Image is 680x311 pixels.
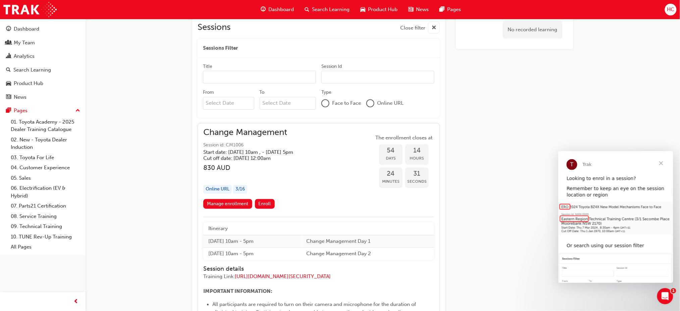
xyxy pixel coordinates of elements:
[203,266,421,273] h4: Session details
[6,81,11,87] span: car-icon
[3,2,57,17] img: Trak
[75,106,80,115] span: up-icon
[8,117,83,135] a: 01. Toyota Academy - 2025 Dealer Training Catalogue
[8,221,83,232] a: 09. Technical Training
[233,185,247,194] div: 3 / 16
[447,6,461,13] span: Pages
[368,6,398,13] span: Product Hub
[8,183,83,201] a: 06. Electrification (EV & Hybrid)
[400,22,440,34] button: Close filter
[14,25,39,33] div: Dashboard
[299,3,355,16] a: search-iconSearch Learning
[657,288,673,304] iframe: Intercom live chat
[439,5,444,14] span: pages-icon
[203,71,316,84] input: Title
[3,91,83,103] a: News
[8,211,83,222] a: 08. Service Training
[360,5,365,14] span: car-icon
[268,6,294,13] span: Dashboard
[3,77,83,90] a: Product Hub
[8,135,83,152] a: 02. New - Toyota Dealer Induction
[379,147,403,155] span: 54
[403,3,434,16] a: news-iconNews
[6,40,11,46] span: people-icon
[255,199,275,209] button: Enroll
[8,163,83,173] a: 04. Customer Experience
[408,5,413,14] span: news-icon
[379,155,403,163] span: Days
[14,39,35,47] div: My Team
[559,151,673,283] iframe: Intercom live chat message
[416,6,429,13] span: News
[255,3,299,16] a: guage-iconDashboard
[671,288,676,294] span: 1
[305,5,309,14] span: search-icon
[3,50,83,62] a: Analytics
[259,201,271,207] span: Enroll
[260,97,316,110] input: To
[3,21,83,104] button: DashboardMy TeamAnalyticsSearch LearningProduct HubNews
[405,147,429,155] span: 14
[203,185,232,194] div: Online URL
[203,63,212,70] div: Title
[198,22,230,34] h2: Sessions
[405,155,429,163] span: Hours
[405,178,429,186] span: Seconds
[321,71,434,84] input: Session Id
[400,24,425,32] span: Close filter
[203,89,214,96] div: From
[203,248,302,260] td: [DATE] 10am - 5pm
[260,89,265,96] div: To
[3,104,83,117] button: Pages
[3,37,83,49] a: My Team
[302,235,434,248] td: Change Management Day 1
[203,155,293,162] h5: Cut off date: [DATE] 12:00am
[203,235,302,248] td: [DATE] 10am - 5pm
[355,3,403,16] a: car-iconProduct Hub
[321,63,342,70] div: Session Id
[3,23,83,35] a: Dashboard
[203,142,304,149] span: Session id: CM1006
[203,223,302,235] th: Itinerary
[434,3,466,16] a: pages-iconPages
[312,6,350,13] span: Search Learning
[377,100,404,107] span: Online URL
[203,274,235,280] span: Training Link:
[235,274,331,280] a: [URL][DOMAIN_NAME][SECURITY_DATA]
[6,26,11,32] span: guage-icon
[6,108,11,114] span: pages-icon
[13,66,51,74] div: Search Learning
[74,298,79,306] span: prev-icon
[14,52,35,60] div: Analytics
[667,6,674,13] span: HC
[6,53,11,59] span: chart-icon
[203,97,254,110] input: From
[302,248,434,260] td: Change Management Day 2
[321,89,331,96] div: Type
[203,129,304,137] span: Change Management
[203,164,304,172] h3: 830 AUD
[203,149,293,155] h5: Start date: [DATE] 10am , - [DATE] 5pm
[14,107,28,115] div: Pages
[8,201,83,211] a: 07. Parts21 Certification
[14,93,27,101] div: News
[14,80,43,87] div: Product Hub
[431,24,436,32] span: cross-icon
[332,100,361,107] span: Face to Face
[203,129,434,212] button: Change ManagementSession id: CM1006Start date: [DATE] 10am , - [DATE] 5pm Cut off date: [DATE] 12...
[3,64,83,76] a: Search Learning
[203,199,252,209] a: Manage enrollment
[405,170,429,178] span: 31
[374,134,434,142] span: The enrollment closes at
[379,178,403,186] span: Minutes
[8,242,83,252] a: All Pages
[261,5,266,14] span: guage-icon
[203,44,238,52] span: Sessions Filter
[8,232,83,242] a: 10. TUNE Rev-Up Training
